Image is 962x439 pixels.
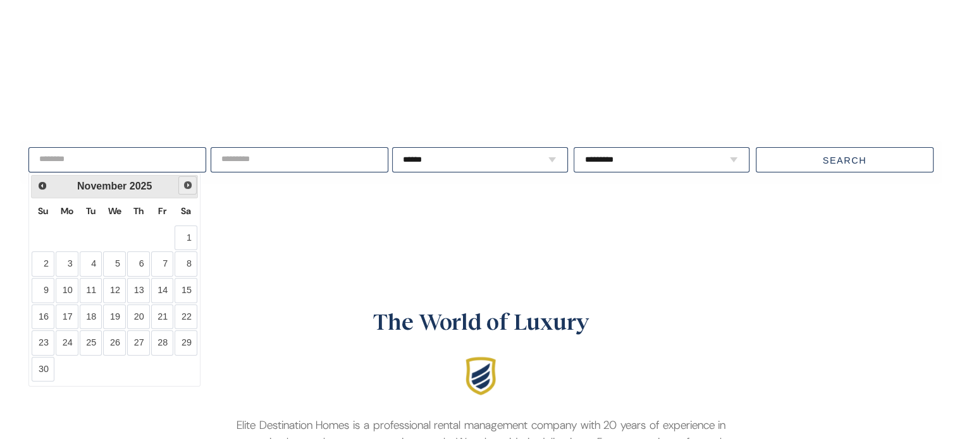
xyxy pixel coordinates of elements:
span: Live well, travel often. [27,98,304,129]
span: Sunday [38,205,48,217]
a: 24 [56,330,78,356]
a: 17 [56,304,78,330]
a: 28 [151,330,174,356]
p: The World of Luxury [237,304,725,338]
a: 25 [80,330,102,356]
span: Wednesday [108,205,121,217]
span: Thursday [133,205,144,217]
span: November [77,181,126,191]
a: 23 [32,330,54,356]
span: 2025 [130,181,152,191]
a: 22 [175,304,197,330]
span: Prev [37,181,47,191]
a: 9 [32,278,54,303]
a: 5 [103,251,126,277]
button: Search [756,147,934,172]
a: 18 [80,304,102,330]
a: 27 [127,330,150,356]
a: 26 [103,330,126,356]
a: 19 [103,304,126,330]
a: 8 [175,251,197,277]
a: 29 [175,330,197,356]
a: 6 [127,251,150,277]
a: 30 [32,357,54,382]
a: 20 [127,304,150,330]
a: 21 [151,304,174,330]
span: Friday [158,205,166,217]
a: 7 [151,251,174,277]
a: Prev [33,177,51,195]
a: 13 [127,278,150,303]
a: Next [178,176,197,195]
span: Next [183,180,193,190]
a: 11 [80,278,102,303]
a: 2 [32,251,54,277]
a: 16 [32,304,54,330]
a: 4 [80,251,102,277]
a: 1 [175,226,197,251]
a: 10 [56,278,78,303]
a: 3 [56,251,78,277]
a: 12 [103,278,126,303]
span: Monday [61,205,73,217]
span: Tuesday [86,205,96,217]
span: Saturday [181,205,191,217]
a: 14 [151,278,174,303]
a: 15 [175,278,197,303]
